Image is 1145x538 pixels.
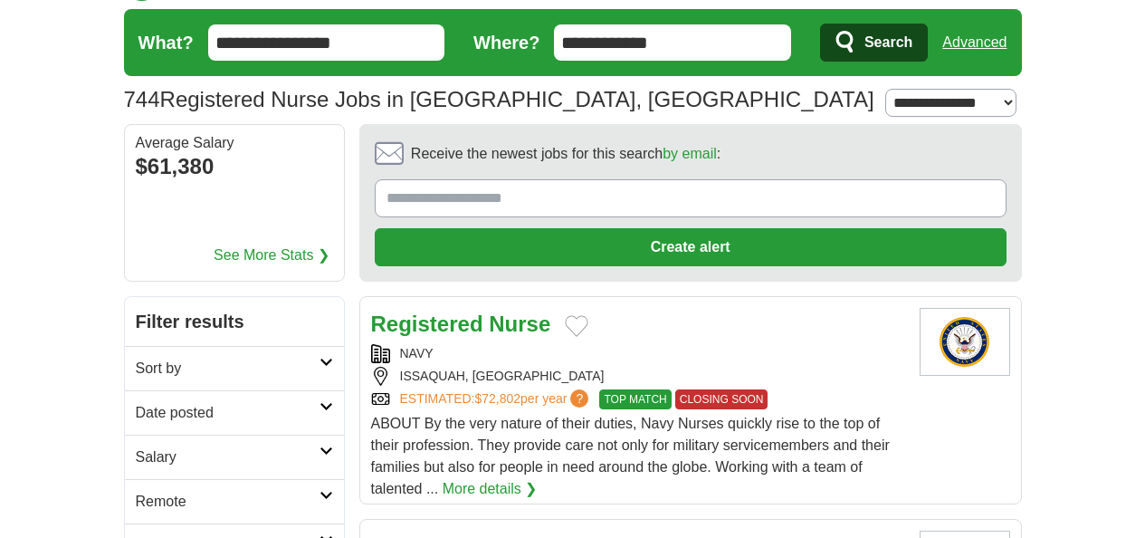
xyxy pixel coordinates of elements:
[570,389,588,408] span: ?
[820,24,928,62] button: Search
[136,447,320,468] h2: Salary
[400,389,593,409] a: ESTIMATED:$72,802per year?
[371,312,483,336] strong: Registered
[136,402,320,424] h2: Date posted
[125,435,344,479] a: Salary
[675,389,768,409] span: CLOSING SOON
[864,24,912,61] span: Search
[371,312,551,336] a: Registered Nurse
[136,136,333,150] div: Average Salary
[663,146,717,161] a: by email
[565,315,588,337] button: Add to favorite jobs
[371,416,890,496] span: ABOUT By the very nature of their duties, Navy Nurses quickly rise to the top of their profession...
[920,308,1010,376] img: U.S. Navy logo
[125,297,344,346] h2: Filter results
[136,358,320,379] h2: Sort by
[138,29,194,56] label: What?
[599,389,671,409] span: TOP MATCH
[400,346,434,360] a: NAVY
[474,391,520,406] span: $72,802
[411,143,720,165] span: Receive the newest jobs for this search :
[125,346,344,390] a: Sort by
[443,478,538,500] a: More details ❯
[942,24,1007,61] a: Advanced
[124,83,160,116] span: 744
[125,479,344,524] a: Remote
[136,491,320,513] h2: Remote
[375,228,1007,266] button: Create alert
[214,245,329,266] a: See More Stats ❯
[125,390,344,435] a: Date posted
[136,150,333,183] div: $61,380
[473,29,539,56] label: Where?
[371,367,905,386] div: ISSAQUAH, [GEOGRAPHIC_DATA]
[124,87,874,111] h1: Registered Nurse Jobs in [GEOGRAPHIC_DATA], [GEOGRAPHIC_DATA]
[489,312,550,336] strong: Nurse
